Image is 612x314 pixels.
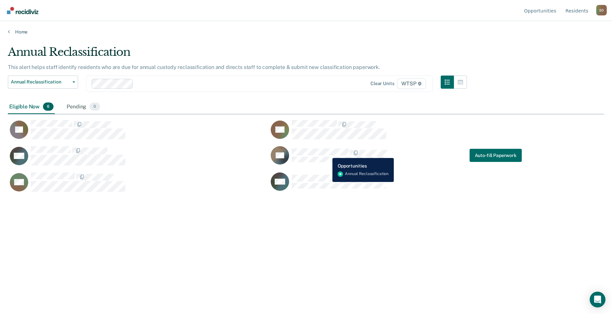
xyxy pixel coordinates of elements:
button: Annual Reclassification [8,76,78,89]
div: Eligible Now6 [8,100,55,114]
span: 0 [90,102,100,111]
div: CaseloadOpportunityCell-00618881 [8,146,269,172]
a: Home [8,29,604,35]
div: CaseloadOpportunityCell-00596623 [8,172,269,198]
div: CaseloadOpportunityCell-00488391 [269,172,530,198]
span: WTSP [397,78,426,89]
img: Recidiviz [7,7,38,14]
div: Open Intercom Messenger [590,292,605,307]
span: 6 [43,102,53,111]
span: Annual Reclassification [11,79,70,85]
p: This alert helps staff identify residents who are due for annual custody reclassification and dir... [8,64,380,70]
button: Auto-fill Paperwork [470,149,522,162]
a: Navigate to form link [470,149,522,162]
div: S D [596,5,607,15]
div: CaseloadOpportunityCell-00642239 [269,146,530,172]
button: Profile dropdown button [596,5,607,15]
div: Pending0 [65,100,101,114]
div: CaseloadOpportunityCell-00390803 [269,120,530,146]
div: Annual Reclassification [8,45,467,64]
div: Clear units [370,81,394,86]
div: CaseloadOpportunityCell-00603064 [8,120,269,146]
